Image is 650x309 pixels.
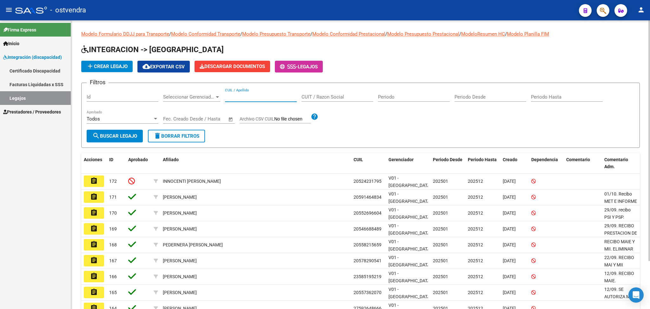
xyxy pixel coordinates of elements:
div: INNOCENTI [PERSON_NAME] [163,178,221,185]
div: [PERSON_NAME] [163,257,197,264]
input: Fecha fin [195,116,225,122]
div: Open Intercom Messenger [628,287,644,303]
input: Archivo CSV CUIL [274,116,311,122]
mat-icon: assignment [90,241,98,248]
mat-icon: assignment [90,177,98,185]
button: Descargar Documentos [195,61,270,72]
span: 20558215659 [354,242,381,247]
button: Exportar CSV [137,61,190,72]
span: V01 - [GEOGRAPHIC_DATA] [388,191,431,204]
span: V01 - [GEOGRAPHIC_DATA] [388,239,431,251]
span: Comentario [566,157,590,162]
span: Crear Legajo [86,64,128,69]
mat-icon: assignment [90,257,98,264]
span: [DATE] [503,290,516,295]
span: [DATE] [503,242,516,247]
span: 20546688489 [354,226,381,231]
datatable-header-cell: Periodo Desde [430,153,465,174]
span: [DATE] [503,195,516,200]
button: Buscar Legajo [87,130,143,142]
h3: Filtros [87,78,109,87]
span: [DATE] [503,274,516,279]
span: - ostvendra [50,3,86,17]
span: V01 - [GEOGRAPHIC_DATA] [388,287,431,299]
span: 202501 [433,226,448,231]
span: 23585195219 [354,274,381,279]
span: 20578290541 [354,258,381,263]
span: RECIBO MAIE Y MII. ELIMINAR PRESTADOR ERRONEO. [604,239,635,266]
span: 01/10. Recibo MET E INFORME [604,191,637,204]
a: Modelo Presupuesto Transporte [242,31,310,37]
div: [PERSON_NAME] [163,273,197,280]
span: 165 [109,290,117,295]
mat-icon: add [86,62,94,70]
span: 202501 [433,274,448,279]
mat-icon: menu [5,6,13,14]
mat-icon: assignment [90,272,98,280]
span: Archivo CSV CUIL [240,116,274,121]
datatable-header-cell: Comentario Adm. [602,153,640,174]
span: - [280,64,298,70]
span: Prestadores / Proveedores [3,108,61,115]
span: Acciones [84,157,102,162]
span: INTEGRACION -> [GEOGRAPHIC_DATA] [81,45,224,54]
datatable-header-cell: CUIL [351,153,386,174]
span: 20557362070 [354,290,381,295]
mat-icon: delete [154,132,161,140]
span: 29/09. recibo PSI Y PSP. INFORMAR ESTADO DE PSM [604,207,637,234]
span: Inicio [3,40,19,47]
span: Seleccionar Gerenciador [163,94,215,100]
input: Fecha inicio [163,116,189,122]
span: Periodo Desde [433,157,462,162]
datatable-header-cell: Acciones [81,153,107,174]
span: ID [109,157,113,162]
span: 168 [109,242,117,247]
span: [DATE] [503,210,516,216]
span: Periodo Hasta [468,157,497,162]
div: [PERSON_NAME] [163,209,197,217]
span: V01 - [GEOGRAPHIC_DATA] [388,175,431,188]
a: Modelo Formulario DDJJ para Transporte [81,31,169,37]
span: 202501 [433,210,448,216]
a: Modelo Conformidad Transporte [171,31,240,37]
span: 202501 [433,258,448,263]
span: Todos [87,116,100,122]
span: Firma Express [3,26,36,33]
span: V01 - [GEOGRAPHIC_DATA] [388,255,431,267]
mat-icon: assignment [90,193,98,201]
span: 202512 [468,274,483,279]
div: [PERSON_NAME] [163,225,197,233]
span: 172 [109,179,117,184]
span: 202512 [468,258,483,263]
span: 202512 [468,179,483,184]
a: Modelo Planilla FIM [507,31,549,37]
span: Creado [503,157,517,162]
span: 202501 [433,195,448,200]
span: 202512 [468,242,483,247]
mat-icon: help [311,113,318,120]
mat-icon: cloud_download [143,63,150,70]
datatable-header-cell: Aprobado [126,153,151,174]
button: Crear Legajo [81,61,133,72]
span: Borrar Filtros [154,133,199,139]
span: 166 [109,274,117,279]
span: V01 - [GEOGRAPHIC_DATA] [388,207,431,220]
span: 20524231795 [354,179,381,184]
span: Integración (discapacidad) [3,54,62,61]
span: 29/09. RECIBO PRESTACION DE MAIE [604,223,637,243]
span: CUIL [354,157,363,162]
datatable-header-cell: Creado [500,153,529,174]
span: 202512 [468,290,483,295]
div: [PERSON_NAME] [163,194,197,201]
span: Aprobado [128,157,148,162]
datatable-header-cell: ID [107,153,126,174]
mat-icon: assignment [90,209,98,216]
span: Buscar Legajo [92,133,137,139]
span: 170 [109,210,117,216]
span: 202501 [433,179,448,184]
span: 202512 [468,210,483,216]
mat-icon: person [637,6,645,14]
datatable-header-cell: Afiliado [160,153,351,174]
datatable-header-cell: Dependencia [529,153,564,174]
span: 171 [109,195,117,200]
